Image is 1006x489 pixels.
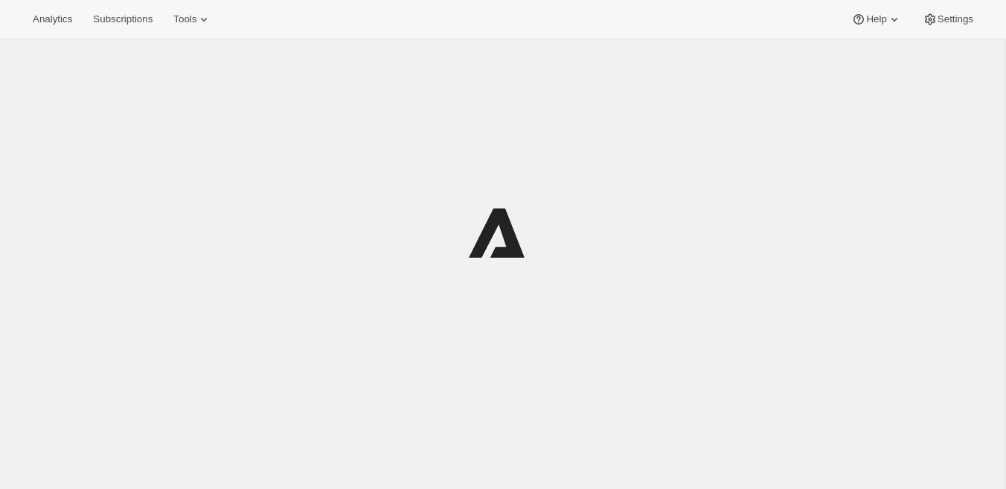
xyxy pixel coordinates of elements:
[84,9,161,30] button: Subscriptions
[24,9,81,30] button: Analytics
[938,13,973,25] span: Settings
[93,13,153,25] span: Subscriptions
[842,9,910,30] button: Help
[33,13,72,25] span: Analytics
[866,13,886,25] span: Help
[173,13,196,25] span: Tools
[164,9,220,30] button: Tools
[914,9,982,30] button: Settings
